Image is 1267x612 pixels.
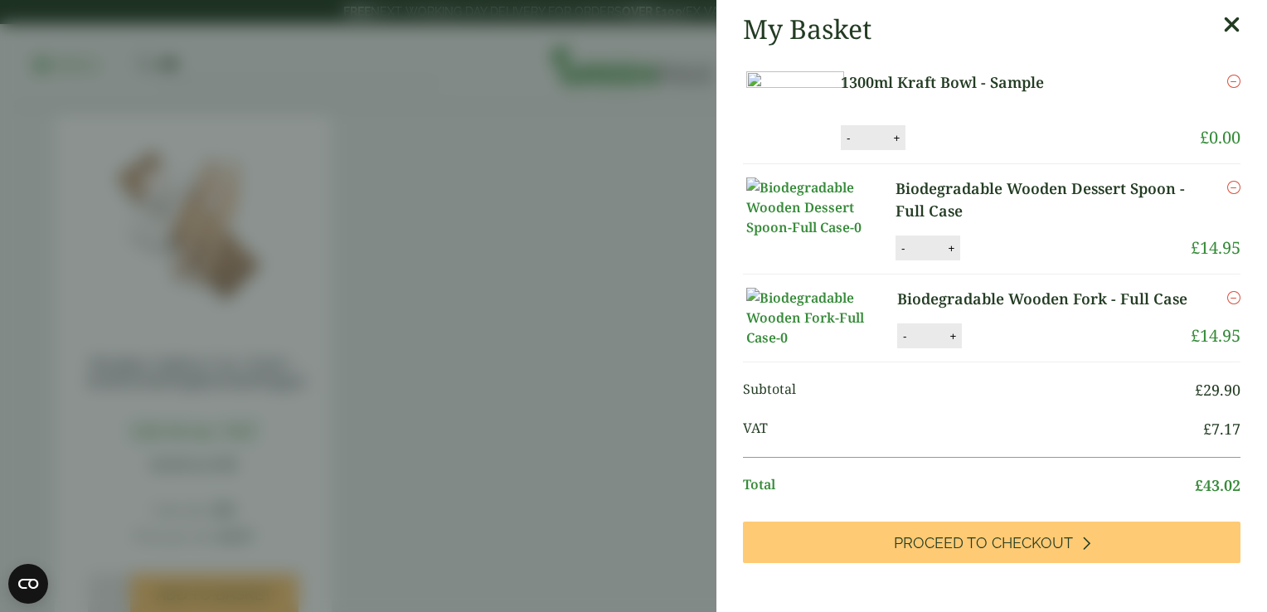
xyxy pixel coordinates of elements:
[746,288,896,347] img: Biodegradable Wooden Fork-Full Case-0
[943,241,959,255] button: +
[841,71,1122,94] a: 1300ml Kraft Bowl - Sample
[1191,324,1200,347] span: £
[1195,380,1203,400] span: £
[1203,419,1240,439] bdi: 7.17
[944,329,961,343] button: +
[743,474,1195,497] span: Total
[896,241,910,255] button: -
[1227,177,1240,197] a: Remove this item
[1191,236,1200,259] span: £
[896,177,1191,222] a: Biodegradable Wooden Dessert Spoon - Full Case
[842,131,855,145] button: -
[1227,71,1240,91] a: Remove this item
[1227,288,1240,308] a: Remove this item
[743,379,1195,401] span: Subtotal
[888,131,905,145] button: +
[743,418,1203,440] span: VAT
[1191,324,1240,347] bdi: 14.95
[1195,475,1240,495] bdi: 43.02
[1200,126,1240,148] bdi: 0.00
[1200,126,1209,148] span: £
[743,13,871,45] h2: My Basket
[1203,419,1211,439] span: £
[746,177,896,237] img: Biodegradable Wooden Dessert Spoon-Full Case-0
[898,329,911,343] button: -
[1195,380,1240,400] bdi: 29.90
[8,564,48,604] button: Open CMP widget
[894,534,1073,552] span: Proceed to Checkout
[743,522,1240,563] a: Proceed to Checkout
[1195,475,1203,495] span: £
[897,288,1189,310] a: Biodegradable Wooden Fork - Full Case
[1191,236,1240,259] bdi: 14.95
